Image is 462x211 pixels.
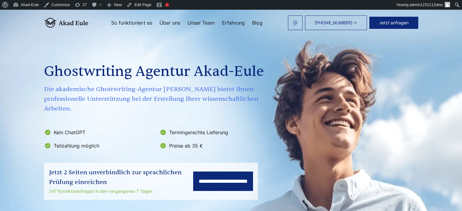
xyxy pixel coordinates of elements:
[159,141,271,151] li: Preise ab 35 €
[409,2,443,7] span: admin1231112dew
[44,84,272,114] span: Die akademische Ghostwriting-Agentur [PERSON_NAME] bietet Ihnen professionelle Unterstützung bei ...
[111,20,152,25] a: So funktioniert es
[222,20,245,25] a: Erfahrung
[44,18,88,28] img: logo
[44,61,272,83] h1: Ghostwriting Agentur Akad-Eule
[44,141,156,151] li: Teilzahlung möglich
[165,3,169,7] div: Focus keyphrase not set
[369,17,418,29] button: Jetzt anfragen
[49,188,193,195] div: 347 Korrekturanfragen in den vergangenen 7 Tagen
[159,128,271,137] li: Termingerechte Lieferung
[252,20,262,25] a: Blog
[159,20,180,25] a: Über uns
[44,128,156,137] li: Kein ChatGPT
[293,20,298,25] img: email
[305,15,367,30] a: [PHONE_NUMBER]
[187,20,215,25] a: Unser Team
[315,20,352,25] span: [PHONE_NUMBER]
[49,168,193,187] div: Jetzt 2 Seiten unverbindlich zur sprachlichen Prüfung einreichen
